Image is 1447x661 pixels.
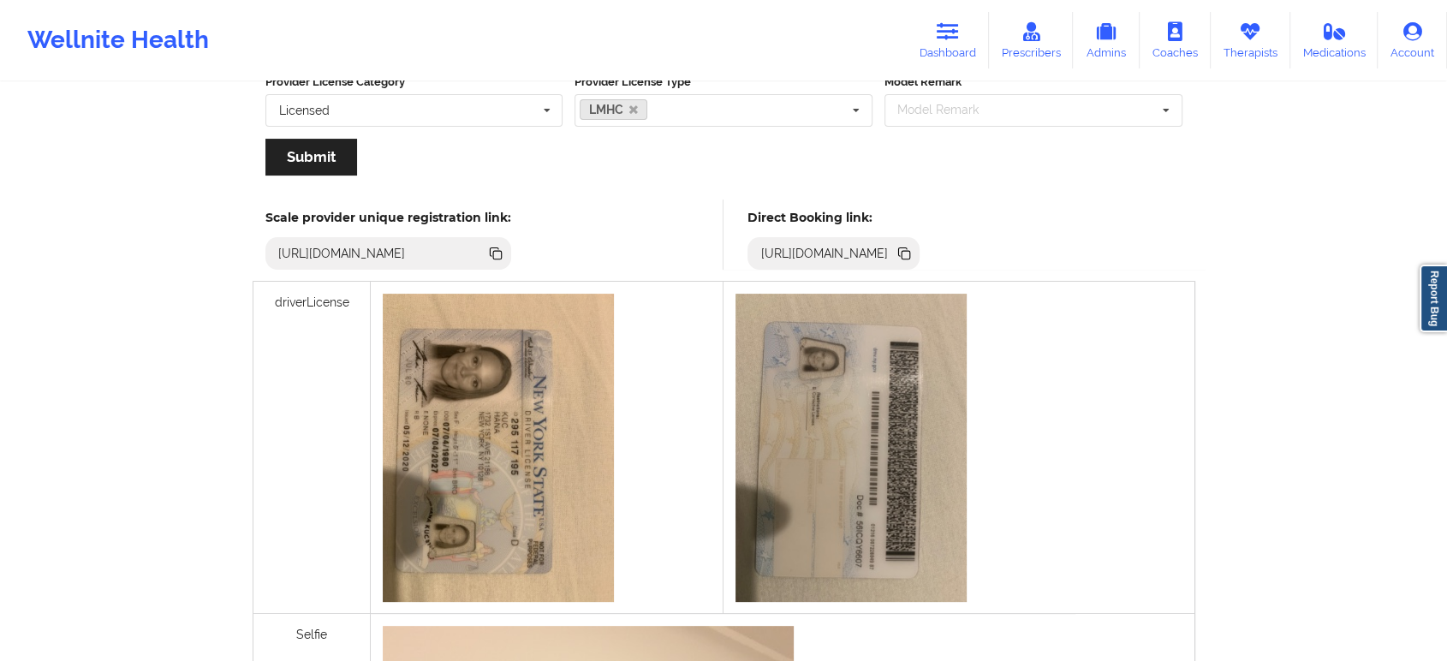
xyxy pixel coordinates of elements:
[747,210,920,225] h5: Direct Booking link:
[989,12,1074,68] a: Prescribers
[1140,12,1211,68] a: Coaches
[575,74,872,91] label: Provider License Type
[383,294,614,602] img: d5d76469-253f-48db-81de-c9037cd8c739image.jpg
[580,99,647,120] a: LMHC
[1420,265,1447,332] a: Report Bug
[893,100,1003,120] div: Model Remark
[907,12,989,68] a: Dashboard
[1073,12,1140,68] a: Admins
[279,104,330,116] div: Licensed
[1290,12,1379,68] a: Medications
[884,74,1182,91] label: Model Remark
[735,294,967,602] img: 51b2c891-7f4f-4f02-880c-ee22e6aca216image.jpg
[265,139,357,176] button: Submit
[753,245,895,262] div: [URL][DOMAIN_NAME]
[1378,12,1447,68] a: Account
[271,245,413,262] div: [URL][DOMAIN_NAME]
[1211,12,1290,68] a: Therapists
[265,74,563,91] label: Provider License Category
[253,282,371,614] div: driverLicense
[265,210,511,225] h5: Scale provider unique registration link:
